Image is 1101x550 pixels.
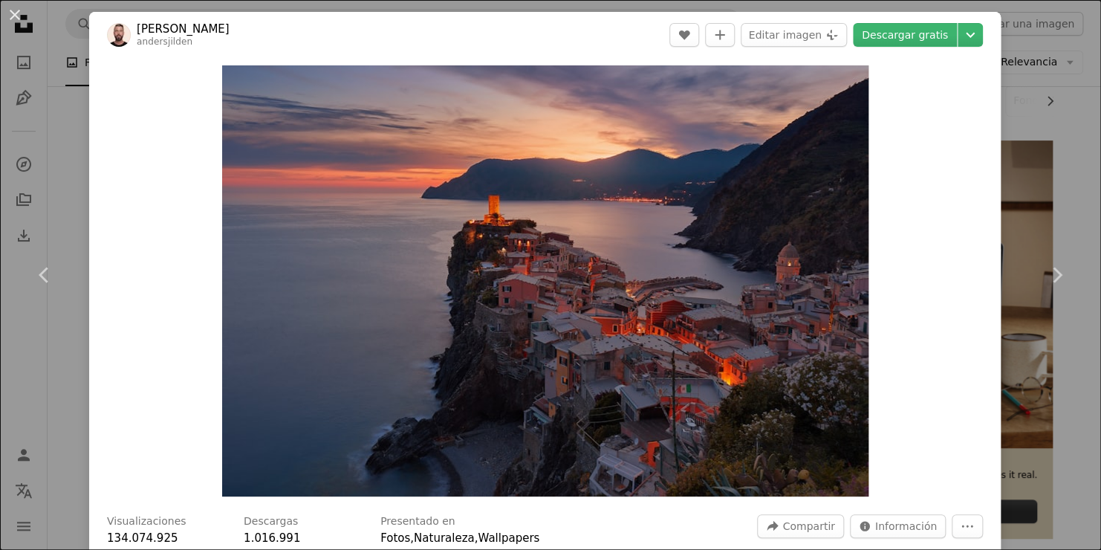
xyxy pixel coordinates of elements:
[414,531,475,545] a: Naturaleza
[478,531,539,545] a: Wallpapers
[757,514,843,538] button: Compartir esta imagen
[952,514,983,538] button: Más acciones
[782,515,834,537] span: Compartir
[853,23,957,47] a: Descargar gratis
[380,531,410,545] a: Fotos
[137,22,230,36] a: [PERSON_NAME]
[475,531,478,545] span: ,
[875,515,937,537] span: Información
[107,531,178,545] span: 134.074.925
[705,23,735,47] button: Añade a la colección
[244,514,298,529] h3: Descargas
[222,65,868,496] img: Vista aérea del pueblo en el acantilado de la montaña durante la puesta del sol naranja
[380,514,455,529] h3: Presentado en
[850,514,946,538] button: Estadísticas sobre esta imagen
[137,36,192,47] a: andersjilden
[107,23,131,47] img: Ve al perfil de Anders Jildén
[107,514,186,529] h3: Visualizaciones
[958,23,983,47] button: Elegir el tamaño de descarga
[669,23,699,47] button: Me gusta
[1012,204,1101,346] a: Siguiente
[244,531,300,545] span: 1.016.991
[741,23,847,47] button: Editar imagen
[222,65,868,496] button: Ampliar en esta imagen
[410,531,414,545] span: ,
